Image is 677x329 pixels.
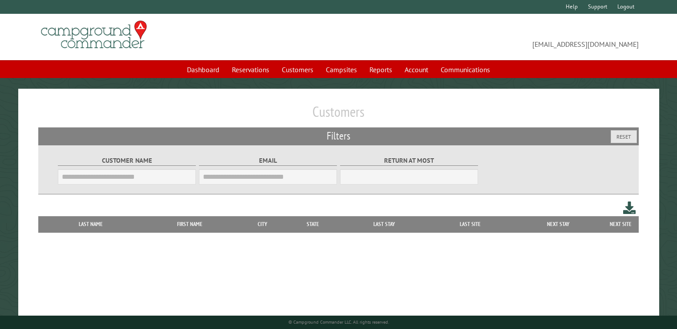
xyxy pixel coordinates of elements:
[513,216,603,232] th: Next Stay
[139,216,240,232] th: First Name
[399,61,434,78] a: Account
[38,17,150,52] img: Campground Commander
[341,216,427,232] th: Last Stay
[611,130,637,143] button: Reset
[288,319,389,325] small: © Campground Commander LLC. All rights reserved.
[435,61,495,78] a: Communications
[339,25,639,49] span: [EMAIL_ADDRESS][DOMAIN_NAME]
[340,156,478,166] label: Return at most
[276,61,319,78] a: Customers
[58,156,196,166] label: Customer Name
[623,200,636,216] a: Download this customer list (.csv)
[603,216,639,232] th: Next Site
[428,216,513,232] th: Last Site
[182,61,225,78] a: Dashboard
[285,216,341,232] th: State
[199,156,337,166] label: Email
[38,103,639,127] h1: Customers
[320,61,362,78] a: Campsites
[364,61,397,78] a: Reports
[43,216,139,232] th: Last Name
[240,216,285,232] th: City
[227,61,275,78] a: Reservations
[38,127,639,144] h2: Filters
